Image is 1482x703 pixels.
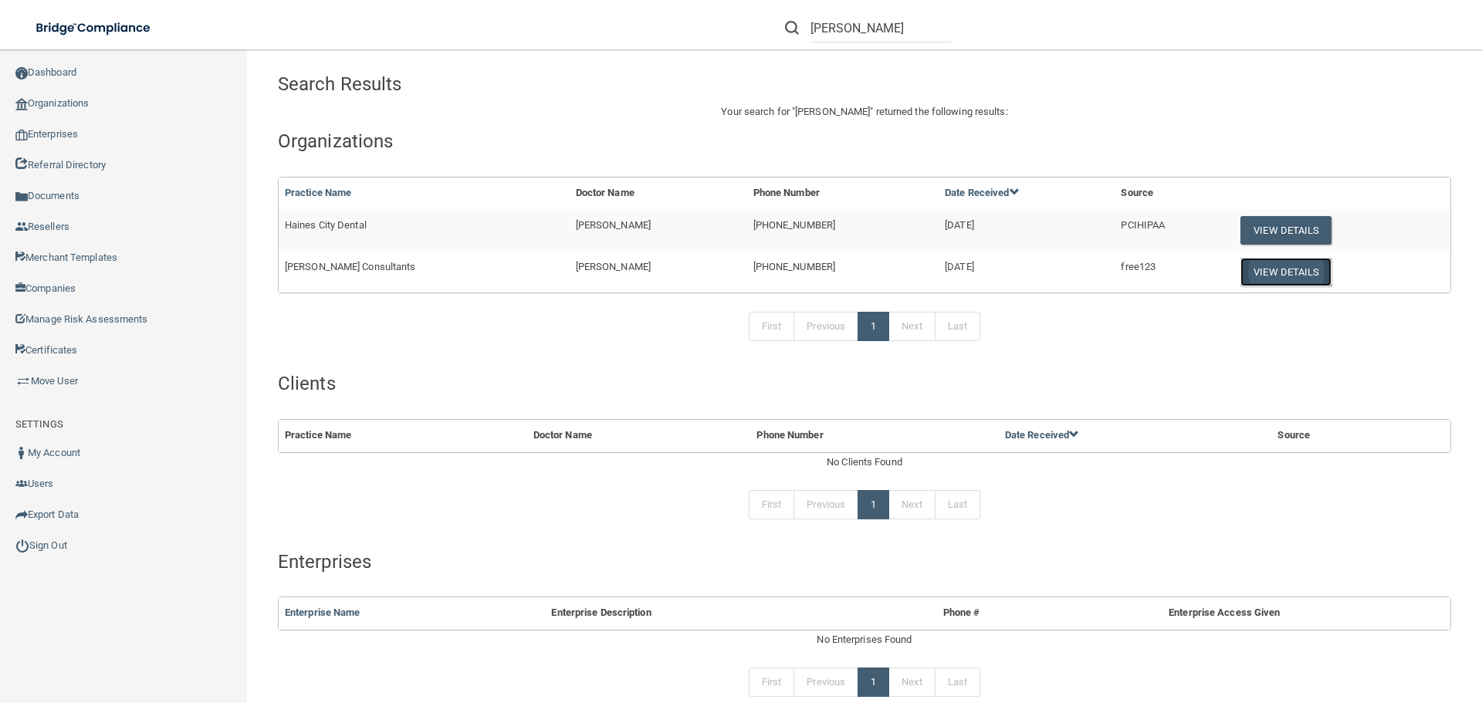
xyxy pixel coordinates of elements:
[285,187,351,198] a: Practice Name
[15,67,28,79] img: ic_dashboard_dark.d01f4a41.png
[793,490,858,519] a: Previous
[749,312,795,341] a: First
[278,103,1451,121] p: Your search for " " returned the following results:
[15,98,28,110] img: organization-icon.f8decf85.png
[576,219,651,231] span: [PERSON_NAME]
[15,130,28,140] img: enterprise.0d942306.png
[278,630,1451,649] div: No Enterprises Found
[278,453,1451,471] div: No Clients Found
[278,131,1451,151] h4: Organizations
[527,420,751,451] th: Doctor Name
[945,219,974,231] span: [DATE]
[15,509,28,521] img: icon-export.b9366987.png
[278,74,753,94] h4: Search Results
[945,261,974,272] span: [DATE]
[285,219,367,231] span: Haines City Dental
[1121,261,1155,272] span: free123
[15,415,63,434] label: SETTINGS
[858,668,889,697] a: 1
[285,261,416,272] span: [PERSON_NAME] Consultants
[15,191,28,203] img: icon-documents.8dae5593.png
[886,597,1036,629] th: Phone #
[15,478,28,490] img: icon-users.e205127d.png
[785,21,799,35] img: ic-search.3b580494.png
[749,490,795,519] a: First
[793,312,858,341] a: Previous
[888,490,935,519] a: Next
[570,177,747,209] th: Doctor Name
[935,668,980,697] a: Last
[749,668,795,697] a: First
[935,312,980,341] a: Last
[15,221,28,233] img: ic_reseller.de258add.png
[935,490,980,519] a: Last
[750,420,998,451] th: Phone Number
[15,373,31,389] img: briefcase.64adab9b.png
[1240,258,1331,286] button: View Details
[795,106,870,117] span: [PERSON_NAME]
[858,312,889,341] a: 1
[23,12,165,44] img: bridge_compliance_login_screen.278c3ca4.svg
[15,447,28,459] img: ic_user_dark.df1a06c3.png
[888,668,935,697] a: Next
[278,552,1451,572] h4: Enterprises
[793,668,858,697] a: Previous
[753,219,835,231] span: [PHONE_NUMBER]
[279,420,527,451] th: Practice Name
[1036,597,1413,629] th: Enterprise Access Given
[945,187,1019,198] a: Date Received
[810,14,952,42] input: Search
[576,261,651,272] span: [PERSON_NAME]
[15,539,29,553] img: ic_power_dark.7ecde6b1.png
[1121,219,1165,231] span: PCIHIPAA
[753,261,835,272] span: [PHONE_NUMBER]
[747,177,939,209] th: Phone Number
[545,597,886,629] th: Enterprise Description
[888,312,935,341] a: Next
[1005,429,1079,441] a: Date Received
[1240,216,1331,245] button: View Details
[1271,420,1411,451] th: Source
[285,607,360,618] a: Enterprise Name
[278,373,1451,394] h4: Clients
[858,490,889,519] a: 1
[1115,177,1229,209] th: Source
